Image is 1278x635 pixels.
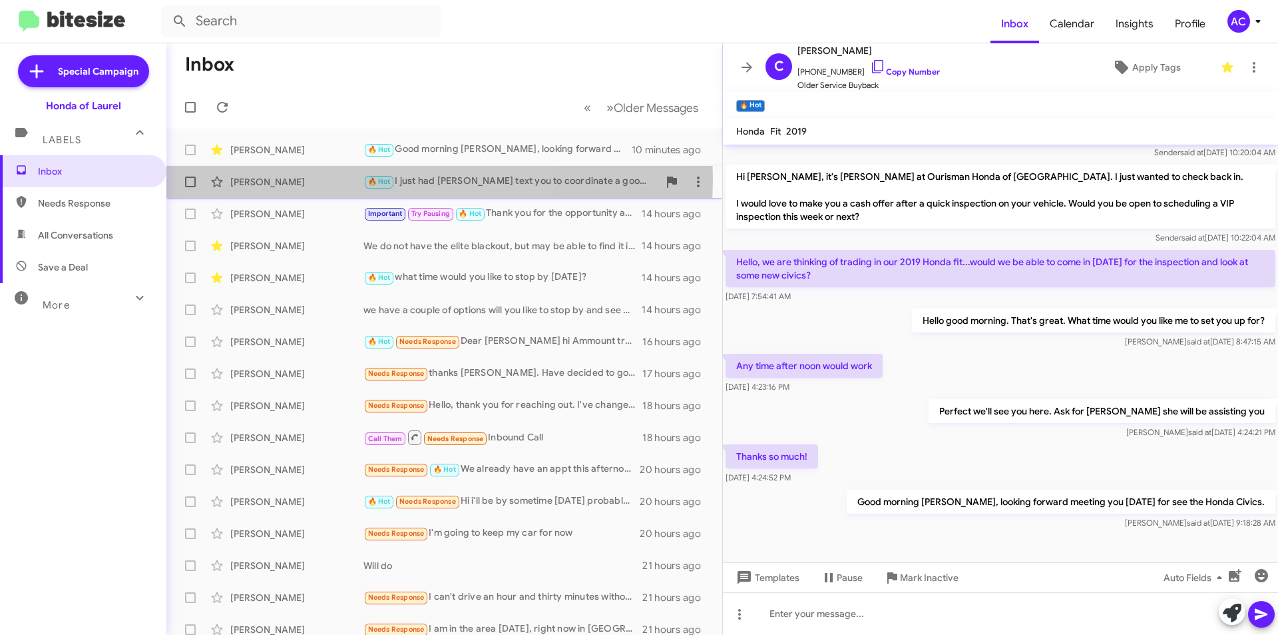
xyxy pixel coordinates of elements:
[368,529,425,538] span: Needs Response
[368,369,425,378] span: Needs Response
[368,497,391,506] span: 🔥 Hot
[1181,233,1205,243] span: said at
[726,250,1275,287] p: Hello, we are thinking of trading in our 2019 Honda fit...would we be able to come in [DATE] for ...
[230,207,363,221] div: [PERSON_NAME]
[230,495,363,508] div: [PERSON_NAME]
[230,527,363,540] div: [PERSON_NAME]
[368,625,425,634] span: Needs Response
[368,209,403,218] span: Important
[363,366,642,381] div: thanks [PERSON_NAME]. Have decided to go a different direction
[1125,518,1275,528] span: [PERSON_NAME] [DATE] 9:18:28 AM
[230,431,363,444] div: [PERSON_NAME]
[1153,566,1238,590] button: Auto Fields
[1132,55,1181,79] span: Apply Tags
[774,56,784,77] span: C
[584,99,591,116] span: «
[368,401,425,410] span: Needs Response
[363,429,642,446] div: Inbound Call
[363,174,658,189] div: I just had [PERSON_NAME] text you to coordinate a good time. Please let her know your availabilit...
[640,463,712,476] div: 20 hours ago
[1216,10,1263,33] button: AC
[1125,336,1275,346] span: [PERSON_NAME] [DATE] 8:47:15 AM
[642,431,712,444] div: 18 hours ago
[230,399,363,412] div: [PERSON_NAME]
[847,490,1275,514] p: Good morning [PERSON_NAME], looking forward meeting you [DATE] for see the Honda Civics.
[786,125,807,137] span: 2019
[726,382,789,392] span: [DATE] 4:23:16 PM
[990,5,1039,43] a: Inbox
[230,239,363,253] div: [PERSON_NAME]
[1188,427,1211,437] span: said at
[870,67,940,77] a: Copy Number
[38,165,151,178] span: Inbox
[363,462,640,477] div: We already have an appt this afternoon.
[427,434,484,443] span: Needs Response
[1187,518,1210,528] span: said at
[368,177,391,186] span: 🔥 Hot
[368,465,425,474] span: Needs Response
[797,43,940,59] span: [PERSON_NAME]
[576,94,706,121] nav: Page navigation example
[368,593,425,602] span: Needs Response
[368,434,403,443] span: Call Them
[230,143,363,157] div: [PERSON_NAME]
[726,165,1275,229] p: Hi [PERSON_NAME], it's [PERSON_NAME] at Ourisman Honda of [GEOGRAPHIC_DATA]. I just wanted to che...
[38,261,88,274] span: Save a Deal
[1227,10,1250,33] div: AC
[230,303,363,317] div: [PERSON_NAME]
[797,79,940,92] span: Older Service Buyback
[640,495,712,508] div: 20 hours ago
[38,197,151,210] span: Needs Response
[1105,5,1164,43] a: Insights
[459,209,481,218] span: 🔥 Hot
[770,125,781,137] span: Fit
[598,94,706,121] button: Next
[399,337,456,346] span: Needs Response
[368,337,391,346] span: 🔥 Hot
[642,399,712,412] div: 18 hours ago
[642,207,712,221] div: 14 hours ago
[1078,55,1214,79] button: Apply Tags
[185,54,234,75] h1: Inbox
[1180,147,1203,157] span: said at
[929,399,1275,423] p: Perfect we'll see you here. Ask for [PERSON_NAME] she will be assisting you
[734,566,799,590] span: Templates
[58,65,138,78] span: Special Campaign
[723,566,810,590] button: Templates
[837,566,863,590] span: Pause
[363,334,642,349] div: Dear [PERSON_NAME] hi Ammount trade on my car This is problem if my car is can trade by 38000 the...
[411,209,450,218] span: Try Pausing
[363,303,642,317] div: we have a couple of options will you like to stop by and see what we can do
[363,590,642,605] div: I can't drive an hour and thirty minutes without knowing what the bottom line number is
[363,142,632,157] div: Good morning [PERSON_NAME], looking forward meeting you [DATE] for see the Honda Civics.
[576,94,599,121] button: Previous
[810,566,873,590] button: Pause
[642,591,712,604] div: 21 hours ago
[399,497,456,506] span: Needs Response
[642,271,712,285] div: 14 hours ago
[1164,5,1216,43] a: Profile
[614,101,698,115] span: Older Messages
[363,494,640,509] div: Hi i'll be by sometime [DATE] probably soon
[1039,5,1105,43] a: Calendar
[363,398,642,413] div: Hello, thank you for reaching out. I've changed my mind. Thank you.
[230,463,363,476] div: [PERSON_NAME]
[230,367,363,380] div: [PERSON_NAME]
[368,145,391,154] span: 🔥 Hot
[726,472,791,482] span: [DATE] 4:24:52 PM
[1156,233,1275,243] span: Sender [DATE] 10:22:04 AM
[726,354,883,378] p: Any time after noon would work
[736,125,765,137] span: Honda
[642,239,712,253] div: 14 hours ago
[368,273,391,282] span: 🔥 Hot
[726,291,791,301] span: [DATE] 7:54:41 AM
[363,270,642,285] div: what time would you like to stop by [DATE]?
[640,527,712,540] div: 20 hours ago
[43,299,70,311] span: More
[363,526,640,541] div: I'm going to keep my car for now
[230,559,363,572] div: [PERSON_NAME]
[642,303,712,317] div: 14 hours ago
